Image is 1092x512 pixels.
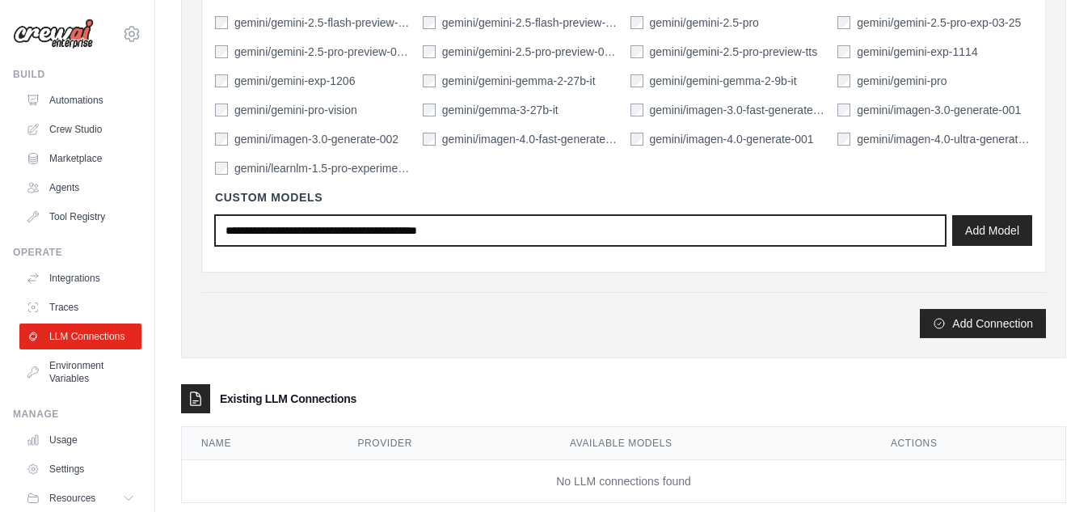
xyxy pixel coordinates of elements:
[19,353,141,391] a: Environment Variables
[215,45,228,58] input: gemini/gemini-2.5-pro-preview-05-06
[837,104,850,116] input: gemini/imagen-3.0-generate-001
[857,102,1021,118] label: gemini/imagen-3.0-generate-001
[837,45,850,58] input: gemini/gemini-exp-1114
[13,68,141,81] div: Build
[182,427,338,460] th: Name
[423,16,436,29] input: gemini/gemini-2.5-flash-preview-tts
[857,44,977,60] label: gemini/gemini-exp-1114
[630,16,643,29] input: gemini/gemini-2.5-pro
[550,427,871,460] th: Available Models
[19,204,141,230] a: Tool Registry
[215,162,228,175] input: gemini/learnlm-1.5-pro-experimental
[13,408,141,421] div: Manage
[837,16,850,29] input: gemini/gemini-2.5-pro-exp-03-25
[952,215,1032,246] button: Add Model
[442,15,618,31] label: gemini/gemini-2.5-flash-preview-tts
[920,309,1046,338] button: Add Connection
[650,44,818,60] label: gemini/gemini-2.5-pro-preview-tts
[19,265,141,291] a: Integrations
[442,44,618,60] label: gemini/gemini-2.5-pro-preview-06-05
[215,16,228,29] input: gemini/gemini-2.5-flash-preview-05-20
[630,133,643,146] input: gemini/imagen-4.0-generate-001
[215,133,228,146] input: gemini/imagen-3.0-generate-002
[13,246,141,259] div: Operate
[837,133,850,146] input: gemini/imagen-4.0-ultra-generate-001
[442,102,559,118] label: gemini/gemma-3-27b-it
[182,460,1065,503] td: No LLM connections found
[423,45,436,58] input: gemini/gemini-2.5-pro-preview-06-05
[630,45,643,58] input: gemini/gemini-2.5-pro-preview-tts
[630,74,643,87] input: gemini/gemini-gemma-2-9b-it
[215,104,228,116] input: gemini/gemini-pro-vision
[19,456,141,482] a: Settings
[423,74,436,87] input: gemini/gemini-gemma-2-27b-it
[871,427,1065,460] th: Actions
[19,427,141,453] a: Usage
[19,294,141,320] a: Traces
[423,133,436,146] input: gemini/imagen-4.0-fast-generate-001
[19,485,141,511] button: Resources
[220,391,356,407] h3: Existing LLM Connections
[630,104,643,116] input: gemini/imagen-3.0-fast-generate-001
[650,102,825,118] label: gemini/imagen-3.0-fast-generate-001
[423,104,436,116] input: gemini/gemma-3-27b-it
[215,74,228,87] input: gemini/gemini-exp-1206
[19,87,141,113] a: Automations
[338,427,550,460] th: Provider
[234,73,355,89] label: gemini/gemini-exp-1206
[19,116,141,142] a: Crew Studio
[837,74,850,87] input: gemini/gemini-pro
[19,324,141,349] a: LLM Connections
[19,146,141,171] a: Marketplace
[49,492,95,505] span: Resources
[234,131,398,147] label: gemini/imagen-3.0-generate-002
[215,189,1032,205] h4: Custom Models
[650,131,814,147] label: gemini/imagen-4.0-generate-001
[19,175,141,201] a: Agents
[650,73,797,89] label: gemini/gemini-gemma-2-9b-it
[442,73,596,89] label: gemini/gemini-gemma-2-27b-it
[13,19,94,49] img: Logo
[234,160,410,176] label: gemini/learnlm-1.5-pro-experimental
[857,15,1021,31] label: gemini/gemini-2.5-pro-exp-03-25
[234,102,357,118] label: gemini/gemini-pro-vision
[650,15,759,31] label: gemini/gemini-2.5-pro
[234,15,410,31] label: gemini/gemini-2.5-flash-preview-05-20
[234,44,410,60] label: gemini/gemini-2.5-pro-preview-05-06
[442,131,618,147] label: gemini/imagen-4.0-fast-generate-001
[857,131,1032,147] label: gemini/imagen-4.0-ultra-generate-001
[857,73,947,89] label: gemini/gemini-pro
